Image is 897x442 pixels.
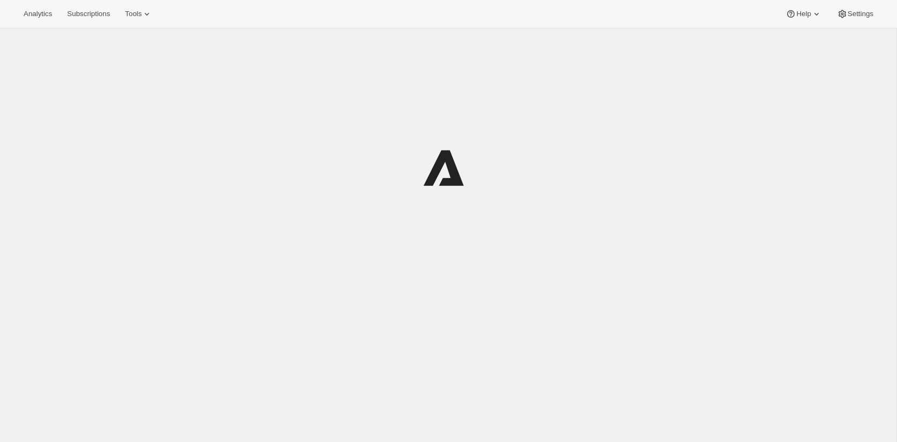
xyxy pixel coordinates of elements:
span: Analytics [24,10,52,18]
span: Tools [125,10,142,18]
button: Tools [118,6,159,21]
button: Settings [831,6,880,21]
span: Help [796,10,811,18]
button: Help [779,6,828,21]
span: Settings [848,10,873,18]
button: Analytics [17,6,58,21]
button: Subscriptions [61,6,116,21]
span: Subscriptions [67,10,110,18]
